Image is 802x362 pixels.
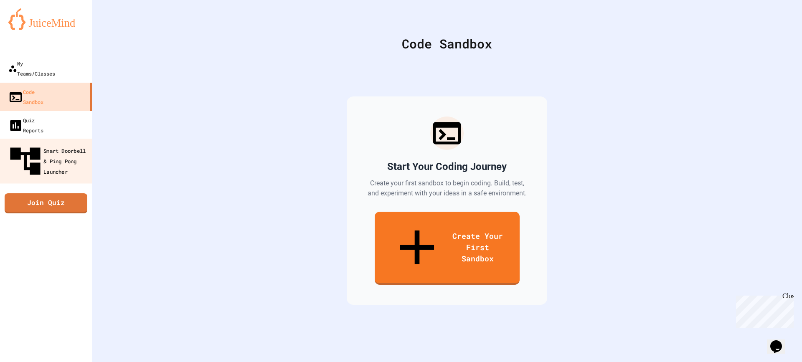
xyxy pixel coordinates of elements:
div: My Teams/Classes [8,58,55,78]
div: Chat with us now!Close [3,3,58,53]
iframe: chat widget [767,329,794,354]
a: Join Quiz [5,193,87,213]
div: Quiz Reports [8,115,43,135]
a: Create Your First Sandbox [375,212,520,285]
p: Create your first sandbox to begin coding. Build, test, and experiment with your ideas in a safe ... [367,178,527,198]
h2: Start Your Coding Journey [387,160,507,173]
div: Code Sandbox [113,34,781,53]
img: logo-orange.svg [8,8,84,30]
div: Code Sandbox [8,87,43,107]
iframe: chat widget [733,292,794,328]
div: Smart Doorbell & Ping Pong Launcher [7,143,90,180]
